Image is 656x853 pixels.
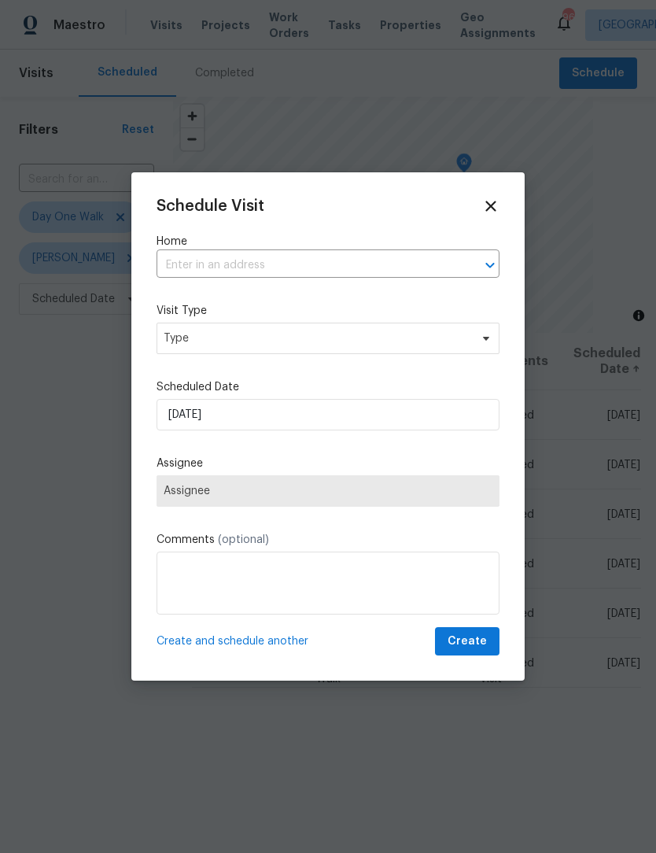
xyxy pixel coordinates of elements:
span: Assignee [164,485,492,497]
label: Scheduled Date [157,379,499,395]
input: M/D/YYYY [157,399,499,430]
span: (optional) [218,534,269,545]
label: Home [157,234,499,249]
input: Enter in an address [157,253,455,278]
span: Type [164,330,470,346]
label: Assignee [157,456,499,471]
label: Visit Type [157,303,499,319]
span: Create and schedule another [157,633,308,649]
label: Comments [157,532,499,548]
button: Create [435,627,499,656]
span: Schedule Visit [157,198,264,214]
button: Open [479,254,501,276]
span: Create [448,632,487,652]
span: Close [482,198,499,215]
